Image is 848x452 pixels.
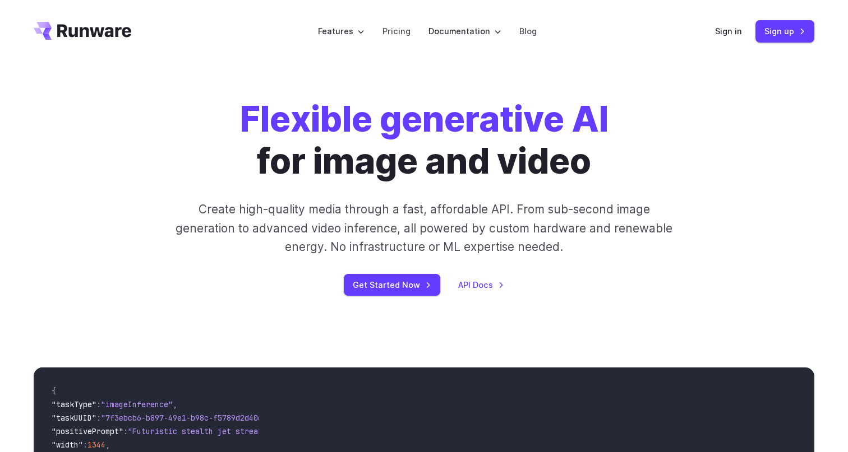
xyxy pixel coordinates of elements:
p: Create high-quality media through a fast, affordable API. From sub-second image generation to adv... [174,200,674,256]
span: "width" [52,440,83,450]
span: , [173,399,177,409]
h1: for image and video [240,99,609,182]
strong: Flexible generative AI [240,98,609,140]
span: "positivePrompt" [52,426,123,436]
span: : [96,413,101,423]
a: Pricing [382,25,411,38]
span: : [83,440,87,450]
span: "imageInference" [101,399,173,409]
span: , [105,440,110,450]
label: Features [318,25,365,38]
span: { [52,386,56,396]
span: : [123,426,128,436]
a: Blog [519,25,537,38]
label: Documentation [428,25,501,38]
span: "7f3ebcb6-b897-49e1-b98c-f5789d2d40d7" [101,413,271,423]
a: Get Started Now [344,274,440,296]
a: Sign up [755,20,814,42]
span: 1344 [87,440,105,450]
span: "taskType" [52,399,96,409]
a: Sign in [715,25,742,38]
a: Go to / [34,22,131,40]
a: API Docs [458,278,504,291]
span: : [96,399,101,409]
span: "Futuristic stealth jet streaking through a neon-lit cityscape with glowing purple exhaust" [128,426,536,436]
span: "taskUUID" [52,413,96,423]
